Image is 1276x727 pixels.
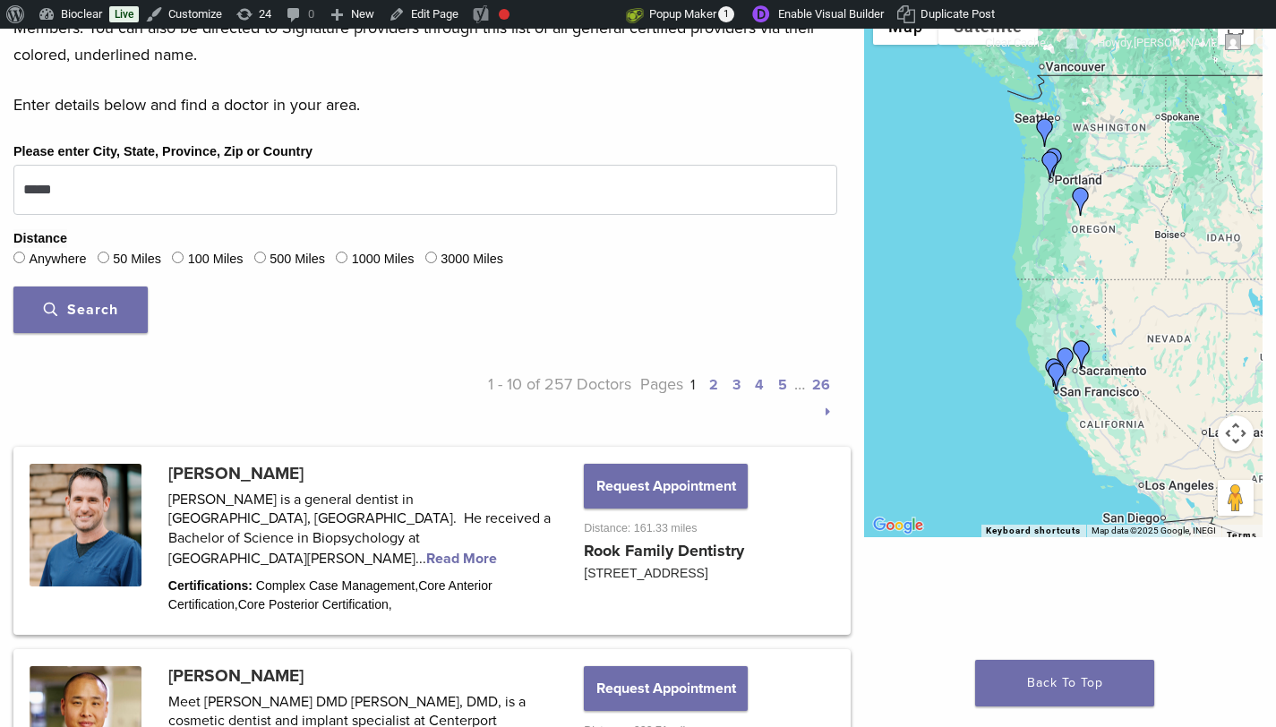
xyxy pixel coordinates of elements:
label: Anywhere [29,250,86,269]
legend: Distance [13,229,67,249]
span: [PERSON_NAME] [1134,36,1220,49]
img: Views over 48 hours. Click for more Jetpack Stats. [526,4,626,26]
a: Clear Cache [979,29,1053,57]
label: 3000 Miles [441,250,503,269]
span: Map data ©2025 Google, INEGI [1092,526,1216,535]
button: Search [13,287,148,333]
div: Dr. Scott Rooker [1066,187,1095,216]
p: Pages [631,371,837,424]
button: Map camera controls [1218,415,1254,451]
button: Drag Pegman onto the map to open Street View [1218,480,1254,516]
p: 1 - 10 of 257 Doctors [425,371,631,424]
button: Request Appointment [584,666,747,711]
a: 2 [709,376,718,394]
label: 50 Miles [113,250,161,269]
span: 1 [718,6,734,22]
label: Please enter City, State, Province, Zip or Country [13,142,313,162]
span: Search [44,301,118,319]
div: Focus keyphrase not set [499,9,510,20]
a: 5 [778,376,787,394]
div: Dr. Julie Chung-Ah Jang [1040,148,1068,176]
p: Enter details below and find a doctor in your area. [13,91,837,118]
a: Open this area in Google Maps (opens a new window) [869,514,928,537]
button: Request Appointment [584,464,747,509]
a: 26 [812,376,830,394]
div: Dr. Dipa Cappelen [1040,358,1068,387]
label: 1000 Miles [352,250,415,269]
div: Dr. Reza Moezi [1051,347,1080,376]
span: … [794,374,805,394]
a: 3 [732,376,741,394]
button: Keyboard shortcuts [986,525,1081,537]
label: 100 Miles [188,250,244,269]
a: Live [109,6,139,22]
a: Back To Top [975,660,1154,706]
a: Terms (opens in new tab) [1227,530,1257,541]
div: Benjamin Wang [1036,151,1065,180]
div: Dr. Maryam Tabor [1042,363,1071,391]
img: Google [869,514,928,537]
a: 1 [690,376,695,394]
label: 500 Miles [270,250,325,269]
a: 4 [755,376,764,394]
div: Dr. Julianne Digiorno [1067,340,1096,369]
div: Dr. Dan Henricksen [1031,118,1059,147]
a: Howdy, [1091,29,1248,57]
